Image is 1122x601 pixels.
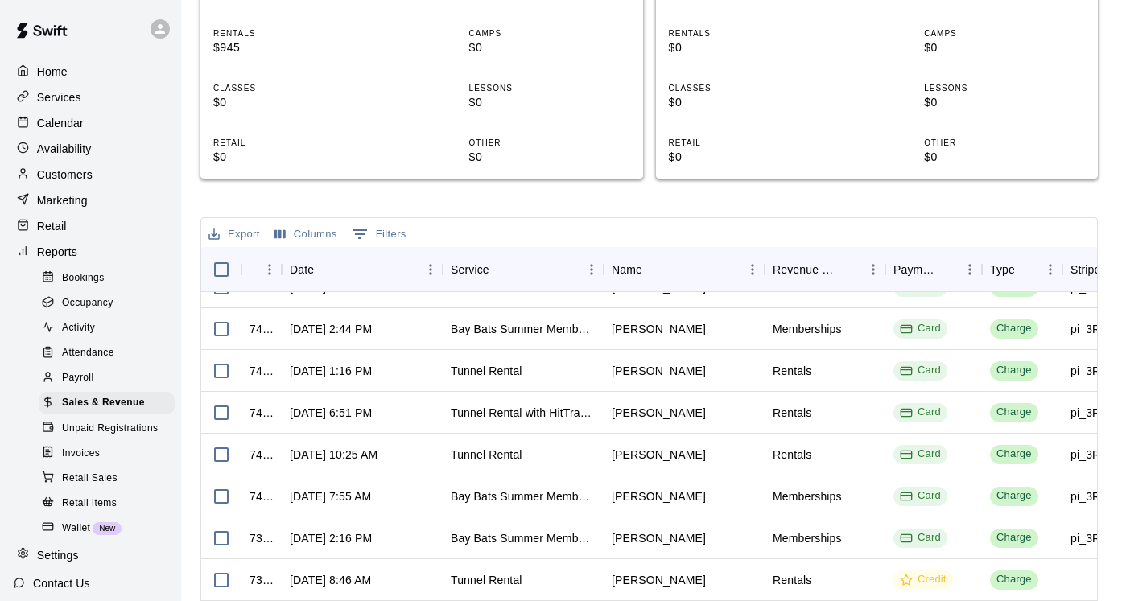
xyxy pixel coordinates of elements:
div: 740767 [250,447,274,463]
p: Home [37,64,68,80]
a: Retail Sales [39,466,181,491]
div: Retail Items [39,492,175,515]
div: Type [990,247,1015,292]
div: Brianna Kurtz [612,447,706,463]
div: Date [282,247,443,292]
div: Kevin Marshall [612,363,706,379]
div: Services [13,85,168,109]
div: Attendance [39,342,175,364]
div: Garrett Johnson [612,488,706,504]
div: Aug 9, 2025, 2:44 PM [290,321,372,337]
button: Select columns [270,222,341,247]
span: Activity [62,320,95,336]
div: Charge [996,363,1032,378]
div: Bookings [39,267,175,290]
div: Type [982,247,1062,292]
button: Sort [1015,258,1037,281]
div: Credit [900,572,947,587]
div: Aug 6, 2025, 7:55 AM [290,488,371,504]
p: CAMPS [469,27,630,39]
button: Menu [419,257,443,282]
div: Charge [996,572,1032,587]
p: RETAIL [669,137,830,149]
span: Sales & Revenue [62,395,145,411]
p: CLASSES [213,82,374,94]
a: Bookings [39,266,181,290]
span: Unpaid Registrations [62,421,158,437]
p: OTHER [469,137,630,149]
div: 743752 [250,405,274,421]
button: Export [204,222,264,247]
div: Availability [13,137,168,161]
div: Card [900,530,941,545]
div: Aug 5, 2025, 2:16 PM [290,530,372,546]
div: Service [443,247,604,292]
div: Invoices [39,443,175,465]
span: Invoices [62,446,100,462]
div: Revenue Category [773,247,839,292]
p: Calendar [37,115,84,131]
div: Settings [13,543,168,567]
span: New [93,524,122,533]
div: Hayden Austin [612,405,706,421]
button: Sort [935,258,958,281]
a: Invoices [39,441,181,466]
button: Show filters [348,221,410,247]
p: RENTALS [669,27,830,39]
div: Reports [13,240,168,264]
div: Sales & Revenue [39,392,175,414]
button: Menu [861,257,885,282]
div: Payment Method [893,247,935,292]
p: Availability [37,141,92,157]
div: 739161 [250,530,274,546]
p: $0 [469,94,630,111]
a: Occupancy [39,290,181,315]
div: Rentals [773,405,812,421]
div: 746229 [250,363,274,379]
div: Bay Bats Summer Membership [451,530,596,546]
div: Aug 7, 2025, 6:51 PM [290,405,372,421]
button: Menu [1038,257,1062,282]
span: Wallet [62,521,90,537]
div: Service [451,247,489,292]
div: Rentals [773,363,812,379]
div: Charge [996,405,1032,420]
div: Rentals [773,572,812,588]
div: Card [900,447,941,462]
p: $0 [669,149,830,166]
div: Name [604,247,765,292]
div: Occupancy [39,292,175,315]
div: Jason Rizzo [612,321,706,337]
div: Timmy Bearor [612,572,706,588]
p: CAMPS [924,27,1085,39]
div: Aug 9, 2025, 1:16 PM [290,363,372,379]
a: Unpaid Registrations [39,416,181,441]
button: Menu [258,257,282,282]
button: Sort [642,258,665,281]
p: $0 [469,149,630,166]
p: Settings [37,547,79,563]
a: Retail [13,214,168,238]
button: Menu [580,257,604,282]
div: Tunnel Rental [451,572,522,588]
span: Retail Items [62,496,117,512]
div: Unpaid Registrations [39,418,175,440]
div: Name [612,247,642,292]
a: Home [13,60,168,84]
span: Payroll [62,370,93,386]
a: WalletNew [39,516,181,541]
a: Retail Items [39,491,181,516]
div: Payroll [39,367,175,389]
span: Occupancy [62,295,113,311]
div: Revenue Category [765,247,885,292]
a: Attendance [39,341,181,366]
div: Timmy Bearor [612,530,706,546]
div: InvoiceId [241,247,282,292]
div: 746396 [250,321,274,337]
div: Card [900,405,941,420]
button: Menu [740,257,765,282]
div: Charge [996,321,1032,336]
p: $0 [213,94,374,111]
span: Attendance [62,345,114,361]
